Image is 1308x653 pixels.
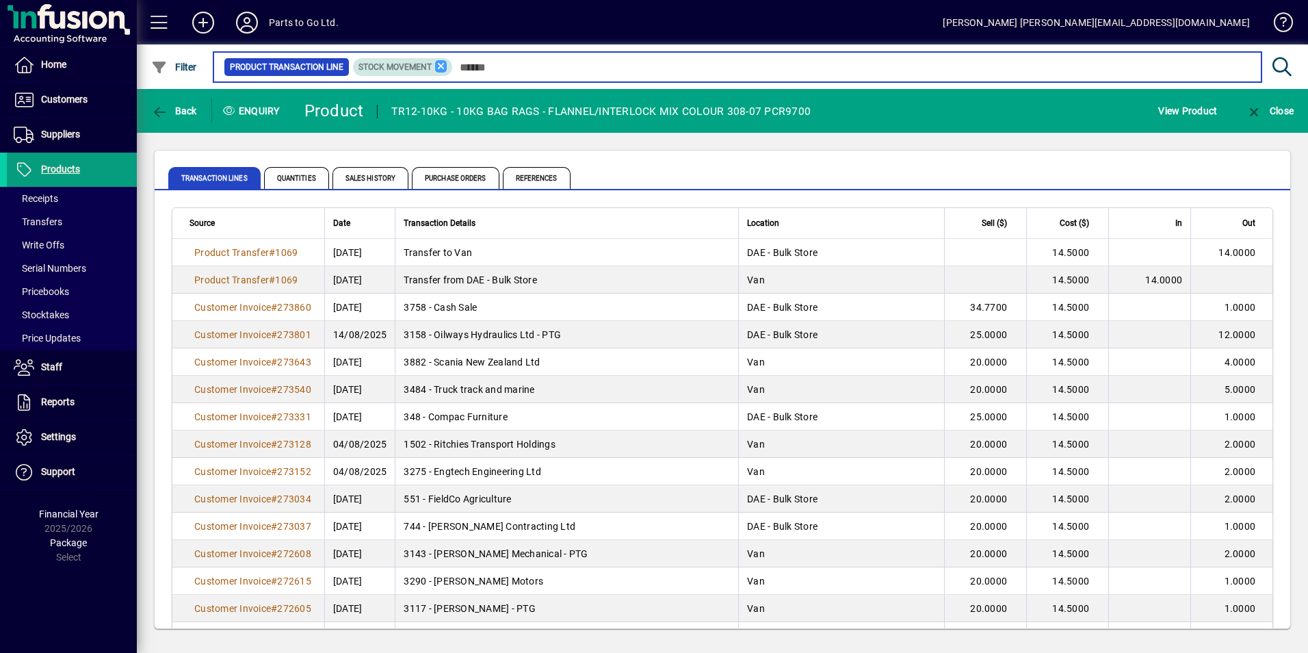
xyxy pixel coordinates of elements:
td: 14.5000 [1026,622,1108,650]
span: 2.0000 [1225,548,1256,559]
app-page-header-button: Back [137,99,212,123]
td: 14.5000 [1026,431,1108,458]
a: Write Offs [7,233,137,257]
td: 25.0000 [944,403,1026,431]
span: Product Transfer [194,274,269,285]
span: Package [50,537,87,548]
a: Customer Invoice#273128 [189,437,316,452]
td: 744 - [PERSON_NAME] Contracting Ltd [395,513,738,540]
a: Product Transfer#1069 [189,272,302,287]
td: 3117 - [PERSON_NAME] - PTG [395,595,738,622]
a: Customer Invoice#273034 [189,491,316,507]
td: 14.5000 [1026,485,1108,513]
span: 1.0000 [1225,411,1256,422]
div: Enquiry [212,100,294,122]
span: Customer Invoice [194,329,271,340]
mat-chip: Product Transaction Type: Stock movement [353,58,453,76]
span: 4.0000 [1225,357,1256,368]
span: Cost ($) [1060,216,1089,231]
td: 20.0000 [944,567,1026,595]
span: Pricebooks [14,286,69,297]
div: Parts to Go Ltd. [269,12,339,34]
span: Location [747,216,779,231]
span: 273128 [277,439,311,450]
a: Customer Invoice#273643 [189,355,316,370]
span: Staff [41,361,62,372]
a: Customer Invoice#273860 [189,300,316,315]
span: 1.0000 [1225,576,1256,587]
span: 14.0000 [1218,247,1255,258]
a: Price Updates [7,326,137,350]
span: Products [41,164,80,175]
td: [DATE] [324,567,395,595]
span: 273540 [277,384,311,395]
span: Transfers [14,216,62,227]
button: View Product [1155,99,1220,123]
span: # [271,521,277,532]
a: Customer Invoice#273152 [189,464,316,479]
span: Support [41,466,75,477]
td: 34.7700 [944,294,1026,321]
span: Customer Invoice [194,521,271,532]
div: Cost ($) [1035,216,1101,231]
span: # [271,329,277,340]
td: 3882 - Scania New Zealand Ltd [395,348,738,376]
span: Receipts [14,193,58,204]
a: Staff [7,350,137,385]
span: 273331 [277,411,311,422]
span: # [271,302,277,313]
td: 25.0000 [944,321,1026,348]
span: Purchase Orders [412,167,499,189]
td: 14/08/2025 [324,321,395,348]
td: [DATE] [324,595,395,622]
span: Customer Invoice [194,494,271,504]
span: 2.0000 [1225,494,1256,504]
span: 1.0000 [1225,521,1256,532]
td: 14.5000 [1026,266,1108,294]
div: Product [304,100,364,122]
span: 273860 [277,302,311,313]
span: 12.0000 [1218,329,1255,340]
a: Pricebooks [7,280,137,303]
td: [DATE] [324,294,395,321]
span: Write Offs [14,240,64,251]
a: Customer Invoice#273331 [189,409,316,424]
td: 14.5000 [1026,540,1108,567]
span: Van [747,576,765,587]
span: Stock movement [358,62,432,72]
span: 14.0000 [1145,274,1182,285]
td: 348 - Compac Furniture [395,403,738,431]
td: [DATE] [324,403,395,431]
a: Customer Invoice#272608 [189,546,316,561]
td: 20.0000 [944,485,1026,513]
span: Home [41,59,66,70]
span: # [271,384,277,395]
div: Source [189,216,316,231]
td: [DATE] [324,239,395,266]
span: # [271,466,277,477]
span: Suppliers [41,129,80,140]
span: Sales History [332,167,408,189]
span: Close [1246,105,1294,116]
a: Customer Invoice#272615 [189,574,316,589]
span: 1069 [275,247,298,258]
span: Filter [151,62,197,73]
td: 20.0000 [944,622,1026,650]
span: 273643 [277,357,311,368]
div: Sell ($) [953,216,1019,231]
td: 3758 - Cash Sale [395,294,738,321]
td: 1502 - Ritchies Transport Holdings [395,431,738,458]
td: 14.5000 [1026,458,1108,485]
td: 3275 - Engtech Engineering Ltd [395,458,738,485]
span: DAE - Bulk Store [747,329,817,340]
button: Add [181,10,225,35]
span: DAE - Bulk Store [747,247,817,258]
span: Van [747,384,765,395]
td: [DATE] [324,485,395,513]
span: 1.0000 [1225,302,1256,313]
span: 273152 [277,466,311,477]
td: 3143 - [PERSON_NAME] Mechanical - PTG [395,540,738,567]
td: 3484 - Truck track and marine [395,376,738,403]
a: Support [7,455,137,489]
div: [PERSON_NAME] [PERSON_NAME][EMAIL_ADDRESS][DOMAIN_NAME] [943,12,1250,34]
